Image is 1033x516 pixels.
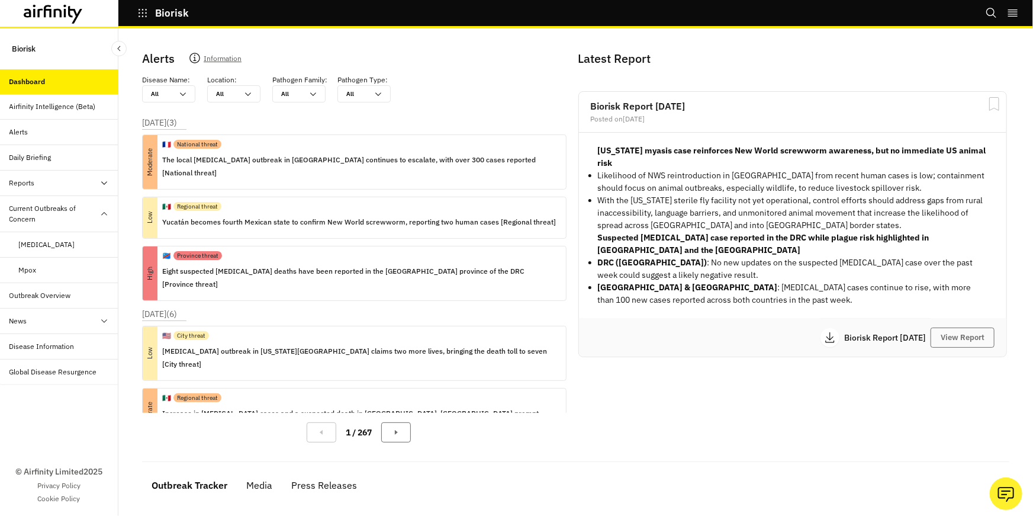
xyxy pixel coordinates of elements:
p: Biorisk [155,8,189,18]
div: Media [246,476,272,494]
p: Latest Report [578,50,1005,68]
li: : No new updates on the suspected [MEDICAL_DATA] case over the past week could suggest a likely n... [598,257,988,281]
p: Low [130,210,170,225]
button: Previous Page [307,422,336,443]
div: Airfinity Intelligence (Beta) [9,101,96,112]
div: Global Disease Resurgence [9,367,97,377]
button: Ask our analysts [990,477,1022,510]
p: 🇲🇽 [162,393,171,403]
div: Reports [9,178,35,188]
p: : [MEDICAL_DATA] cases continue to rise, with more than 100 new cases reported across both countr... [598,281,988,306]
a: Cookie Policy [38,493,81,504]
p: Biorisk Report [DATE] [844,334,931,342]
p: Moderate [123,408,177,423]
p: Regional threat [177,202,218,211]
p: [DATE] ( 6 ) [142,308,177,321]
p: 🇫🇷 [162,139,171,150]
a: Privacy Policy [37,480,81,491]
button: View Report [931,328,995,348]
p: Province threat [177,251,218,260]
p: 🇨🇩 [162,251,171,261]
p: Low [123,346,177,361]
p: [MEDICAL_DATA] outbreak in [US_STATE][GEOGRAPHIC_DATA] claims two more lives, bringing the death ... [162,345,556,371]
strong: [GEOGRAPHIC_DATA] & [GEOGRAPHIC_DATA] [598,282,778,293]
p: Increase in [MEDICAL_DATA] cases and a suspected death in [GEOGRAPHIC_DATA], [GEOGRAPHIC_DATA] pr... [162,407,556,433]
p: 1 / 267 [346,427,372,439]
p: High [123,266,177,281]
div: Outbreak Tracker [152,476,227,494]
p: Pathogen Family : [272,75,327,85]
p: [DATE] ( 3 ) [142,117,177,129]
p: Location : [207,75,237,85]
div: Current Outbreaks of Concern [9,203,99,225]
div: Mpox [19,265,37,275]
div: Daily Briefing [9,152,52,163]
div: [MEDICAL_DATA] [19,239,75,250]
div: Posted on [DATE] [591,116,995,123]
p: 🇺🇸 [162,331,171,341]
svg: Bookmark Report [987,97,1002,111]
button: Close Sidebar [111,41,127,56]
button: Next Page [381,422,411,443]
strong: Suspected [MEDICAL_DATA] case reported in the DRC while plague risk highlighted in [GEOGRAPHIC_DA... [598,232,929,255]
p: Alerts [142,50,175,68]
p: Pathogen Type : [337,75,388,85]
p: Likelihood of NWS reintroduction in [GEOGRAPHIC_DATA] from recent human cases is low; containment... [598,169,988,194]
p: National threat [177,140,218,149]
h2: Biorisk Report [DATE] [591,101,995,111]
div: News [9,316,27,326]
strong: [US_STATE] myasis case reinforces New World screwworm awareness, but no immediate US animal risk [598,145,986,168]
p: © Airfinity Limited 2025 [15,466,102,478]
p: Biorisk [12,38,36,60]
div: Press Releases [291,476,357,494]
div: Dashboard [9,76,46,87]
p: The local [MEDICAL_DATA] outbreak in [GEOGRAPHIC_DATA] continues to escalate, with over 300 cases... [162,153,556,180]
button: Biorisk [137,3,189,23]
strong: DRC ([GEOGRAPHIC_DATA]) [598,257,707,268]
p: Information [204,52,242,69]
p: Eight suspected [MEDICAL_DATA] deaths have been reported in the [GEOGRAPHIC_DATA] province of the... [162,265,556,291]
p: Disease Name : [142,75,190,85]
p: With the [US_STATE] sterile fly facility not yet operational, control efforts should address gaps... [598,194,988,232]
div: Outbreak Overview [9,290,71,301]
p: Regional threat [177,393,218,402]
p: City threat [177,331,205,340]
p: 🇲🇽 [162,201,171,212]
div: Alerts [9,127,28,137]
p: Yucatán becomes fourth Mexican state to confirm New World screwworm, reporting two human cases [R... [162,216,556,229]
button: Search [986,3,997,23]
p: Moderate [123,155,177,169]
div: Disease Information [9,341,75,352]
